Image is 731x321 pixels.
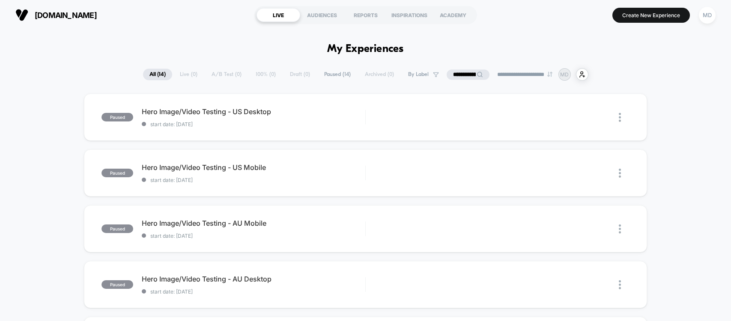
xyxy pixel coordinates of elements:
span: Paused ( 14 ) [318,69,357,80]
span: start date: [DATE] [142,121,365,127]
span: Hero Image/Video Testing - US Desktop [142,107,365,116]
img: close [619,280,621,289]
span: paused [101,113,133,121]
img: end [547,72,552,77]
div: ACADEMY [431,8,475,22]
span: start date: [DATE] [142,233,365,239]
span: paused [101,280,133,289]
span: start date: [DATE] [142,288,365,295]
span: [DOMAIN_NAME] [35,11,97,20]
p: MD [560,71,569,78]
div: AUDIENCES [300,8,344,22]
span: All ( 14 ) [143,69,172,80]
div: REPORTS [344,8,388,22]
span: By Label [408,71,429,78]
img: close [619,113,621,122]
span: paused [101,224,133,233]
span: Hero Image/Video Testing - AU Mobile [142,219,365,227]
button: [DOMAIN_NAME] [13,8,99,22]
span: Hero Image/Video Testing - US Mobile [142,163,365,172]
span: paused [101,169,133,177]
h1: My Experiences [327,43,404,55]
span: start date: [DATE] [142,177,365,183]
img: close [619,224,621,233]
img: close [619,169,621,178]
div: MD [699,7,716,24]
span: Hero Image/Video Testing - AU Desktop [142,275,365,283]
img: Visually logo [15,9,28,21]
div: LIVE [257,8,300,22]
button: MD [696,6,718,24]
div: INSPIRATIONS [388,8,431,22]
button: Create New Experience [612,8,690,23]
